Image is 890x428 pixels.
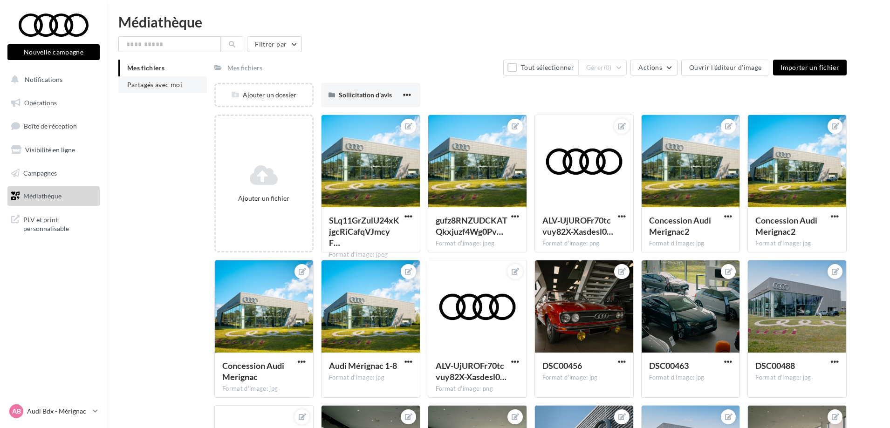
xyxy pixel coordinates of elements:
span: ALV-UjUROFr70tcvuy82X-Xasdesl0Fi9Kn0xNNQv9Xq9sRsQX93qcH6 [542,215,613,237]
div: Format d'image: jpeg [436,239,519,248]
span: Concession Audi Merignac [222,360,284,382]
span: Notifications [25,75,62,83]
button: Nouvelle campagne [7,44,100,60]
span: Boîte de réception [24,122,77,130]
button: Actions [630,60,677,75]
span: SLq11GrZulU24xKjgcRiCafqVJmcyFi7qh4gU8q4dwra6o6bnmEp1aumtK0XI8zhraJihtArhxTY3hGIyw=s0 [329,215,399,248]
div: Ajouter un fichier [219,194,308,203]
div: Format d'image: png [436,385,519,393]
button: Ouvrir l'éditeur d'image [681,60,769,75]
span: AB [12,407,21,416]
div: Format d'image: jpeg [329,251,412,259]
button: Importer un fichier [773,60,847,75]
div: Format d'image: jpg [755,374,839,382]
a: Opérations [6,93,102,113]
div: Ajouter un dossier [216,90,312,100]
span: PLV et print personnalisable [23,213,96,233]
span: Actions [638,63,662,71]
div: Format d'image: png [542,239,626,248]
span: Opérations [24,99,57,107]
span: gufz8RNZUDCKATQkxjuzf4Wg0PvkIzU5tKC7znWai8Zr6Uz3fGjETA1P6kvTZIWqnuf6Nnp07b-aTbwyXw=s0 [436,215,507,237]
button: Gérer(0) [578,60,627,75]
div: Format d'image: jpg [222,385,306,393]
span: Concession Audi Merignac2 [649,215,711,237]
span: Audi Mérignac 1-8 [329,360,397,371]
span: Visibilité en ligne [25,146,75,154]
p: Audi Bdx - Mérignac [27,407,89,416]
button: Tout sélectionner [503,60,578,75]
a: Boîte de réception [6,116,102,136]
button: Filtrer par [247,36,302,52]
span: Mes fichiers [127,64,164,72]
a: AB Audi Bdx - Mérignac [7,402,100,420]
span: Sollicitation d'avis [339,91,392,99]
a: Campagnes [6,163,102,183]
span: Médiathèque [23,192,62,200]
div: Format d'image: jpg [649,239,733,248]
button: Notifications [6,70,98,89]
span: Campagnes [23,169,57,177]
span: DSC00463 [649,360,689,371]
span: Partagés avec moi [127,81,182,88]
span: Importer un fichier [780,63,839,71]
a: Visibilité en ligne [6,140,102,160]
div: Format d'image: jpg [542,374,626,382]
span: (0) [604,64,612,71]
div: Médiathèque [118,15,879,29]
span: ALV-UjUROFr70tcvuy82X-Xasdesl0Fi9Kn0xNNQv9Xq9sRsQX93qcH6 [436,360,507,382]
span: Concession Audi Merignac2 [755,215,817,237]
a: Médiathèque [6,186,102,206]
div: Format d'image: jpg [649,374,733,382]
span: DSC00456 [542,360,582,371]
a: PLV et print personnalisable [6,210,102,237]
div: Format d'image: jpg [755,239,839,248]
span: DSC00488 [755,360,795,371]
div: Format d'image: jpg [329,374,412,382]
div: Mes fichiers [227,63,262,73]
